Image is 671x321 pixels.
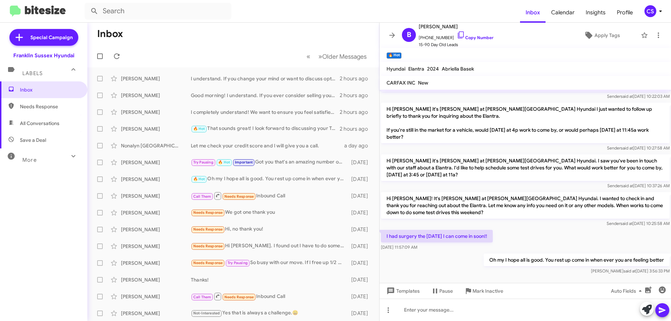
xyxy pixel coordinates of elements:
[607,221,670,226] span: Sender [DATE] 10:25:58 AM
[387,80,415,86] span: CARFAX INC
[611,2,638,23] a: Profile
[520,2,546,23] a: Inbox
[340,92,374,99] div: 2 hours ago
[228,261,248,265] span: Try Pausing
[318,52,322,61] span: »
[193,311,220,315] span: Not-Interested
[387,66,405,72] span: Hyundai
[193,210,223,215] span: Needs Response
[121,226,191,233] div: [PERSON_NAME]
[121,260,191,267] div: [PERSON_NAME]
[344,142,374,149] div: a day ago
[381,192,670,219] p: Hi [PERSON_NAME]! It's [PERSON_NAME] at [PERSON_NAME][GEOGRAPHIC_DATA] Hyundai. I wanted to check...
[218,160,230,165] span: 🔥 Hot
[193,194,211,199] span: Call Them
[566,29,637,42] button: Apply Tags
[348,192,374,199] div: [DATE]
[121,192,191,199] div: [PERSON_NAME]
[193,227,223,232] span: Needs Response
[303,49,371,64] nav: Page navigation example
[381,230,493,242] p: I had surgery the [DATE] I can come in soon!!
[121,293,191,300] div: [PERSON_NAME]
[348,243,374,250] div: [DATE]
[621,145,633,151] span: said at
[607,94,670,99] span: Sender [DATE] 10:22:03 AM
[621,94,633,99] span: said at
[314,49,371,64] button: Next
[348,276,374,283] div: [DATE]
[348,293,374,300] div: [DATE]
[621,183,633,188] span: said at
[191,209,348,217] div: We got one thank you
[20,120,59,127] span: All Conversations
[121,159,191,166] div: [PERSON_NAME]
[381,103,670,143] p: Hi [PERSON_NAME] it's [PERSON_NAME] at [PERSON_NAME][GEOGRAPHIC_DATA] Hyundai I just wanted to fo...
[121,310,191,317] div: [PERSON_NAME]
[644,5,656,17] div: CS
[427,66,439,72] span: 2024
[425,285,459,297] button: Pause
[191,309,348,317] div: Yes that is always a challenge.😀
[191,75,340,82] div: I understand. If you change your mind or want to discuss options, feel free to reach out anytime....
[546,2,580,23] a: Calendar
[191,92,340,99] div: Good morning! I understand. If you ever consider selling your Santa [PERSON_NAME] or any other ve...
[121,75,191,82] div: [PERSON_NAME]
[191,242,348,250] div: Hi [PERSON_NAME]. I found out I have to do some major repairs on my house so I'm going to hold of...
[439,285,453,297] span: Pause
[407,29,411,41] span: B
[191,259,348,267] div: So busy with our move. If I free up 1/2 day, I'll check back. Thanks
[348,260,374,267] div: [DATE]
[30,34,73,41] span: Special Campaign
[193,295,211,299] span: Call Them
[20,137,46,144] span: Save a Deal
[380,285,425,297] button: Templates
[191,276,348,283] div: Thanks!
[340,125,374,132] div: 2 hours ago
[9,29,78,46] a: Special Campaign
[191,175,348,183] div: Oh my I hope all is good. You rest up come in when ever you are feeling better
[594,29,620,42] span: Apply Tags
[235,160,253,165] span: Important
[459,285,509,297] button: Mark Inactive
[191,158,348,166] div: Got you that's an amazing number on it. give me a shout when your back up id like to see there wo...
[605,285,650,297] button: Auto Fields
[224,295,254,299] span: Needs Response
[472,285,503,297] span: Mark Inactive
[623,268,636,273] span: said at
[348,176,374,183] div: [DATE]
[580,2,611,23] a: Insights
[193,261,223,265] span: Needs Response
[302,49,315,64] button: Previous
[121,276,191,283] div: [PERSON_NAME]
[121,109,191,116] div: [PERSON_NAME]
[419,22,493,31] span: [PERSON_NAME]
[20,103,79,110] span: Needs Response
[607,183,670,188] span: Sender [DATE] 10:37:26 AM
[13,52,74,59] div: Franklin Sussex Hyundai
[121,125,191,132] div: [PERSON_NAME]
[638,5,663,17] button: CS
[191,225,348,233] div: Hi, no thank you!
[306,52,310,61] span: «
[484,254,670,266] p: Oh my I hope all is good. You rest up come in when ever you are feeling better
[191,292,348,301] div: Inbound Call
[611,285,644,297] span: Auto Fields
[121,92,191,99] div: [PERSON_NAME]
[322,53,367,60] span: Older Messages
[348,209,374,216] div: [DATE]
[340,109,374,116] div: 2 hours ago
[607,145,670,151] span: Sender [DATE] 10:27:58 AM
[193,244,223,248] span: Needs Response
[348,159,374,166] div: [DATE]
[348,310,374,317] div: [DATE]
[193,126,205,131] span: 🔥 Hot
[121,142,191,149] div: Nonalyn [GEOGRAPHIC_DATA]
[408,66,424,72] span: Elantra
[20,86,79,93] span: Inbox
[191,109,340,116] div: I completely understand! We want to ensure you feel satisfied with any offer. Would you like to s...
[385,285,420,297] span: Templates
